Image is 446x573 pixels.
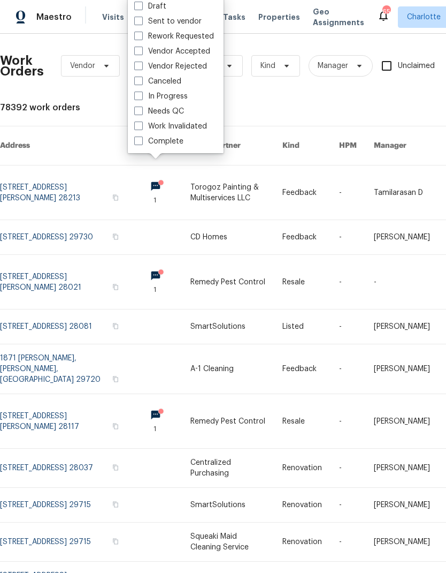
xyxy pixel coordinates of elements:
[182,523,274,562] td: Squeaki Maid Cleaning Service
[182,394,274,449] td: Remedy Pest Control
[365,449,439,488] td: [PERSON_NAME]
[365,488,439,523] td: [PERSON_NAME]
[134,106,184,117] label: Needs QC
[258,12,300,22] span: Properties
[70,61,95,71] span: Vendor
[407,12,441,22] span: Charlotte
[330,310,365,344] td: -
[330,449,365,488] td: -
[111,374,120,384] button: Copy Address
[274,344,330,394] td: Feedback
[134,121,207,132] label: Work Invalidated
[330,165,365,220] td: -
[274,126,330,165] th: Kind
[274,488,330,523] td: Renovation
[274,449,330,488] td: Renovation
[134,31,214,42] label: Rework Requested
[111,321,120,331] button: Copy Address
[274,523,330,562] td: Renovation
[182,344,274,394] td: A-1 Cleaning
[365,220,439,255] td: [PERSON_NAME]
[330,523,365,562] td: -
[365,523,439,562] td: [PERSON_NAME]
[111,463,120,472] button: Copy Address
[134,1,166,12] label: Draft
[111,232,120,242] button: Copy Address
[330,255,365,310] td: -
[182,165,274,220] td: Torogoz Painting & Multiservices LLC
[182,488,274,523] td: SmartSolutions
[182,255,274,310] td: Remedy Pest Control
[330,394,365,449] td: -
[274,220,330,255] td: Feedback
[134,76,181,87] label: Canceled
[365,394,439,449] td: [PERSON_NAME]
[182,220,274,255] td: CD Homes
[274,165,330,220] td: Feedback
[134,61,207,72] label: Vendor Rejected
[382,6,390,17] div: 65
[365,310,439,344] td: [PERSON_NAME]
[365,255,439,310] td: -
[134,46,210,57] label: Vendor Accepted
[111,500,120,509] button: Copy Address
[223,13,245,21] span: Tasks
[330,488,365,523] td: -
[274,310,330,344] td: Listed
[330,344,365,394] td: -
[330,220,365,255] td: -
[111,193,120,202] button: Copy Address
[182,449,274,488] td: Centralized Purchasing
[365,344,439,394] td: [PERSON_NAME]
[274,255,330,310] td: Resale
[134,136,183,147] label: Complete
[330,126,365,165] th: HPM
[111,282,120,292] button: Copy Address
[260,61,275,71] span: Kind
[134,91,188,102] label: In Progress
[182,126,274,165] th: Trade Partner
[313,6,364,28] span: Geo Assignments
[102,12,124,22] span: Visits
[318,61,348,71] span: Manager
[365,165,439,220] td: Tamilarasan D
[182,310,274,344] td: SmartSolutions
[111,421,120,431] button: Copy Address
[398,61,435,72] span: Unclaimed
[36,12,72,22] span: Maestro
[365,126,439,165] th: Manager
[134,16,202,27] label: Sent to vendor
[111,537,120,546] button: Copy Address
[274,394,330,449] td: Resale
